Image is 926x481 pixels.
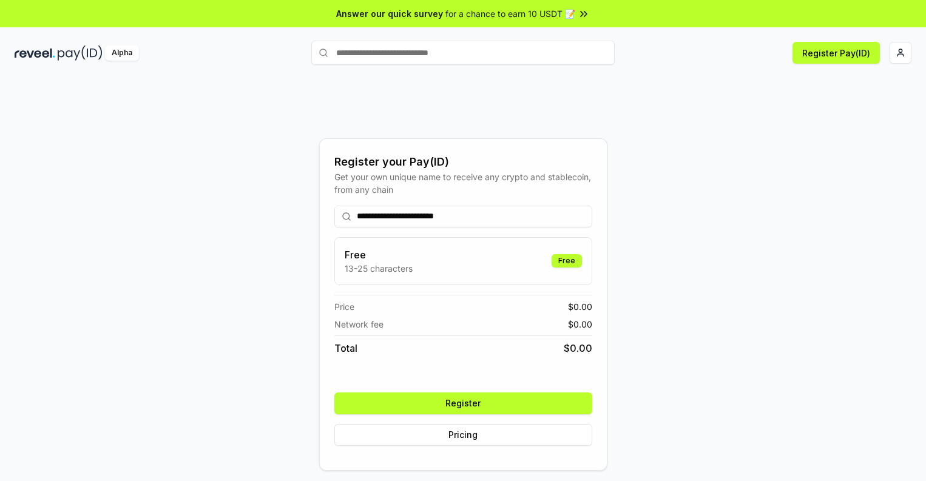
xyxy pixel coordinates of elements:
[793,42,880,64] button: Register Pay(ID)
[334,318,384,331] span: Network fee
[336,7,443,20] span: Answer our quick survey
[334,424,592,446] button: Pricing
[334,153,592,170] div: Register your Pay(ID)
[15,45,55,61] img: reveel_dark
[445,7,575,20] span: for a chance to earn 10 USDT 📝
[564,341,592,355] span: $ 0.00
[334,341,357,355] span: Total
[568,318,592,331] span: $ 0.00
[345,247,413,262] h3: Free
[105,45,139,61] div: Alpha
[334,170,592,196] div: Get your own unique name to receive any crypto and stablecoin, from any chain
[334,300,354,313] span: Price
[568,300,592,313] span: $ 0.00
[334,392,592,414] button: Register
[552,254,582,267] div: Free
[345,262,413,275] p: 13-25 characters
[58,45,103,61] img: pay_id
